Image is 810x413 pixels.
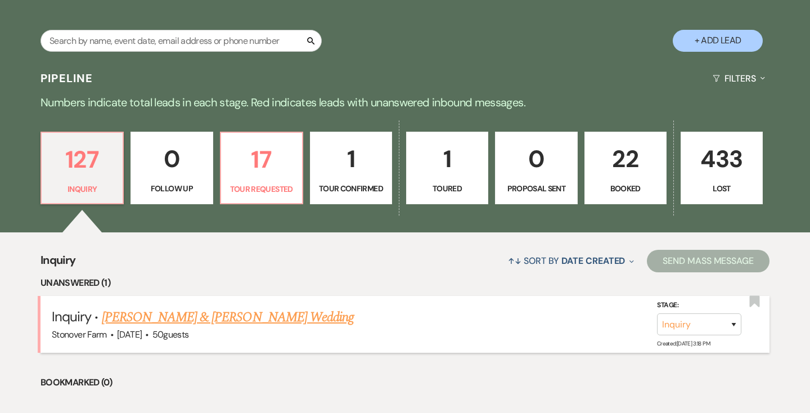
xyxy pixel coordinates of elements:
[40,132,124,205] a: 127Inquiry
[406,132,488,205] a: 1Toured
[40,276,769,290] li: Unanswered (1)
[502,182,570,195] p: Proposal Sent
[561,255,625,267] span: Date Created
[681,132,763,205] a: 433Lost
[52,308,91,325] span: Inquiry
[647,250,769,272] button: Send Mass Message
[317,140,385,178] p: 1
[495,132,577,205] a: 0Proposal Sent
[52,329,107,340] span: Stonover Farm
[152,329,189,340] span: 50 guests
[48,183,116,195] p: Inquiry
[592,140,659,178] p: 22
[220,132,303,205] a: 17Tour Requested
[592,182,659,195] p: Booked
[688,140,755,178] p: 433
[40,30,322,52] input: Search by name, event date, email address or phone number
[138,140,205,178] p: 0
[40,70,93,86] h3: Pipeline
[117,329,142,340] span: [DATE]
[673,30,763,52] button: + Add Lead
[310,132,392,205] a: 1Tour Confirmed
[688,182,755,195] p: Lost
[657,299,741,312] label: Stage:
[48,141,116,178] p: 127
[584,132,667,205] a: 22Booked
[228,141,295,178] p: 17
[40,252,76,276] span: Inquiry
[102,307,354,327] a: [PERSON_NAME] & [PERSON_NAME] Wedding
[228,183,295,195] p: Tour Requested
[657,340,710,347] span: Created: [DATE] 3:18 PM
[413,182,481,195] p: Toured
[413,140,481,178] p: 1
[130,132,213,205] a: 0Follow Up
[502,140,570,178] p: 0
[503,246,638,276] button: Sort By Date Created
[138,182,205,195] p: Follow Up
[40,375,769,390] li: Bookmarked (0)
[708,64,769,93] button: Filters
[317,182,385,195] p: Tour Confirmed
[508,255,521,267] span: ↑↓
